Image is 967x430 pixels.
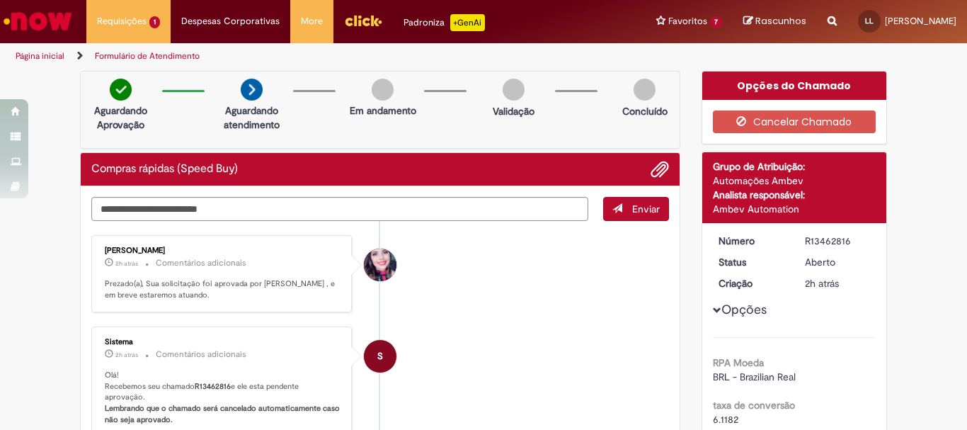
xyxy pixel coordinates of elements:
[743,15,806,28] a: Rascunhos
[11,43,634,69] ul: Trilhas de página
[713,370,796,383] span: BRL - Brazilian Real
[86,103,155,132] p: Aguardando Aprovação
[350,103,416,118] p: Em andamento
[713,174,876,188] div: Automações Ambev
[708,255,795,269] dt: Status
[708,276,795,290] dt: Criação
[805,276,871,290] div: 29/08/2025 14:54:21
[713,202,876,216] div: Ambev Automation
[217,103,286,132] p: Aguardando atendimento
[149,16,160,28] span: 1
[805,234,871,248] div: R13462816
[105,338,341,346] div: Sistema
[105,247,341,255] div: [PERSON_NAME]
[115,259,138,268] time: 29/08/2025 14:56:12
[805,255,871,269] div: Aberto
[622,104,668,118] p: Concluído
[503,79,525,101] img: img-circle-grey.png
[651,160,669,179] button: Adicionar anexos
[91,163,238,176] h2: Compras rápidas (Speed Buy) Histórico de tíquete
[702,72,887,100] div: Opções do Chamado
[713,159,876,174] div: Grupo de Atribuição:
[91,197,588,222] textarea: Digite sua mensagem aqui...
[110,79,132,101] img: check-circle-green.png
[156,349,246,361] small: Comentários adicionais
[97,14,147,28] span: Requisições
[713,399,795,412] b: taxa de conversão
[16,50,64,62] a: Página inicial
[181,14,280,28] span: Despesas Corporativas
[301,14,323,28] span: More
[105,278,341,300] p: Prezado(a), Sua solicitação foi aprovada por [PERSON_NAME] , e em breve estaremos atuando.
[668,14,707,28] span: Favoritos
[95,50,200,62] a: Formulário de Atendimento
[115,351,138,359] time: 29/08/2025 14:54:34
[708,234,795,248] dt: Número
[105,370,341,426] p: Olá! Recebemos seu chamado e ele esta pendente aprovação.
[364,340,396,373] div: System
[805,277,839,290] span: 2h atrás
[115,351,138,359] span: 2h atrás
[450,14,485,31] p: +GenAi
[241,79,263,101] img: arrow-next.png
[865,16,874,26] span: LL
[493,104,534,118] p: Validação
[344,10,382,31] img: click_logo_yellow_360x200.png
[1,7,74,35] img: ServiceNow
[755,14,806,28] span: Rascunhos
[713,111,876,133] button: Cancelar Chamado
[377,339,383,373] span: S
[156,257,246,269] small: Comentários adicionais
[885,15,956,27] span: [PERSON_NAME]
[805,277,839,290] time: 29/08/2025 14:54:21
[372,79,394,101] img: img-circle-grey.png
[195,381,231,392] b: R13462816
[634,79,656,101] img: img-circle-grey.png
[115,259,138,268] span: 2h atrás
[710,16,722,28] span: 7
[713,188,876,202] div: Analista responsável:
[364,249,396,281] div: Morgana Natiele Dos Santos Germann
[713,356,764,369] b: RPA Moeda
[713,413,738,426] span: 6.1182
[632,203,660,215] span: Enviar
[105,403,342,425] b: Lembrando que o chamado será cancelado automaticamente caso não seja aprovado.
[404,14,485,31] div: Padroniza
[603,197,669,221] button: Enviar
